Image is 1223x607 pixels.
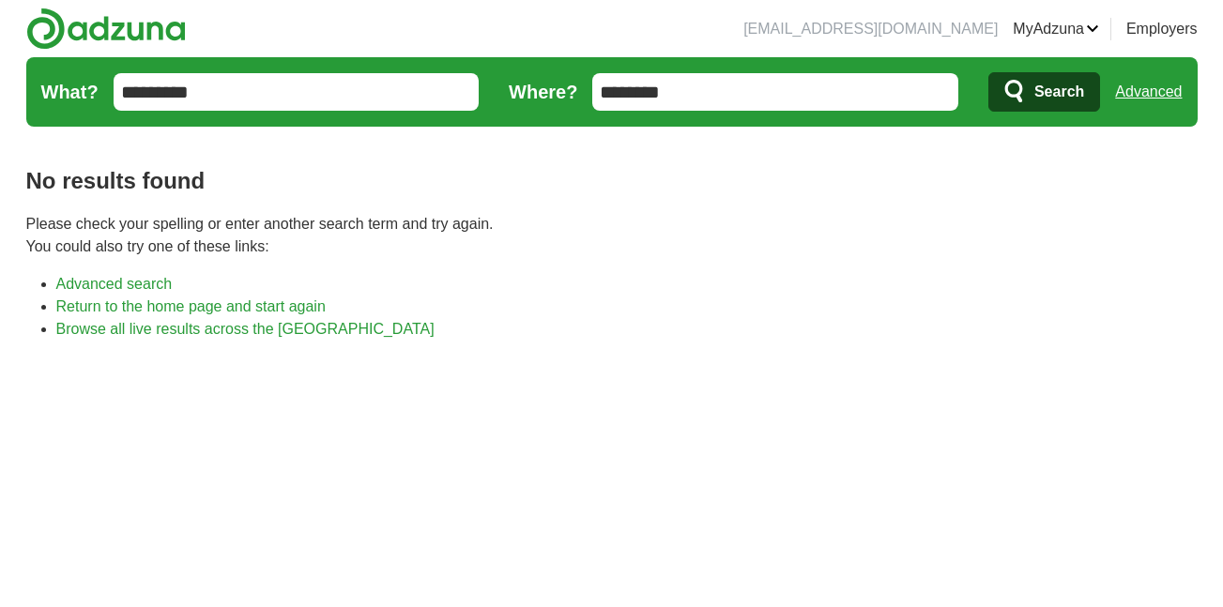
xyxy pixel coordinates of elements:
a: Advanced search [56,276,173,292]
p: Please check your spelling or enter another search term and try again. You could also try one of ... [26,213,1198,258]
a: Employers [1126,18,1198,40]
label: Where? [509,78,577,106]
img: Adzuna logo [26,8,186,50]
a: Return to the home page and start again [56,298,326,314]
span: Search [1034,73,1084,111]
button: Search [988,72,1100,112]
a: Advanced [1115,73,1182,111]
a: MyAdzuna [1013,18,1099,40]
li: [EMAIL_ADDRESS][DOMAIN_NAME] [743,18,998,40]
h1: No results found [26,164,1198,198]
a: Browse all live results across the [GEOGRAPHIC_DATA] [56,321,435,337]
label: What? [41,78,99,106]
